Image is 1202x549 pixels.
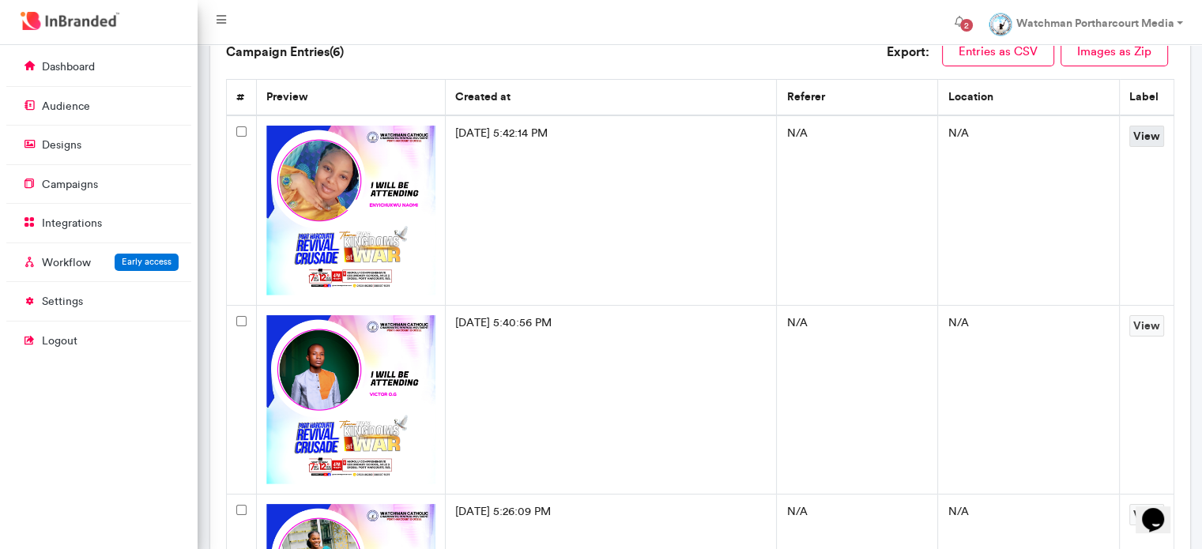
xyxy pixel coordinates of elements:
[6,51,191,81] a: dashboard
[42,137,81,153] p: designs
[6,169,191,199] a: campaigns
[777,305,938,494] td: N/A
[938,115,1119,305] td: N/A
[42,99,90,115] p: audience
[1119,80,1174,115] th: label
[1129,504,1164,525] a: View
[122,256,171,267] span: Early access
[446,80,777,115] th: created at
[6,286,191,316] a: settings
[1015,16,1174,30] strong: Watchman Portharcourt Media
[42,177,98,193] p: campaigns
[226,80,256,115] th: #
[1129,315,1164,337] a: View
[42,59,95,75] p: dashboard
[6,130,191,160] a: designs
[266,315,436,485] img: 5dd78e17-7d05-467a-9e47-8a729b9d2d66.png
[226,44,344,59] h6: Campaign Entries( 6 )
[256,80,446,115] th: preview
[887,44,942,59] h6: Export:
[266,126,436,295] img: 292bb766-78d3-432b-89f6-f67ee40ca724.png
[976,6,1196,38] a: Watchman Portharcourt Media
[938,80,1119,115] th: location
[6,247,191,277] a: WorkflowEarly access
[941,6,976,38] button: 2
[17,8,123,34] img: InBranded Logo
[1061,36,1168,66] button: Images as Zip
[6,208,191,238] a: integrations
[1129,126,1164,147] a: View
[777,115,938,305] td: N/A
[1136,486,1186,533] iframe: chat widget
[42,333,77,349] p: logout
[960,19,973,32] span: 2
[6,91,191,121] a: audience
[42,294,83,310] p: settings
[42,255,91,271] p: Workflow
[942,36,1054,66] button: Entries as CSV
[989,13,1012,36] img: profile dp
[42,216,102,231] p: integrations
[446,115,777,305] td: [DATE] 5:42:14 PM
[938,305,1119,494] td: N/A
[446,305,777,494] td: [DATE] 5:40:56 PM
[777,80,938,115] th: referer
